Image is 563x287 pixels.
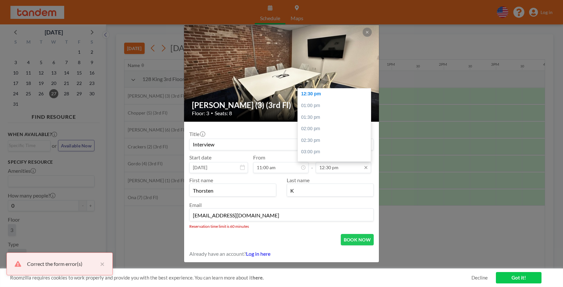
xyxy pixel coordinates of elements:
div: 01:00 pm [298,100,371,112]
span: Roomzilla requires cookies to work properly and provide you with the best experience. You can lea... [10,275,471,281]
label: First name [189,177,213,183]
label: Email [189,202,202,208]
div: 01:30 pm [298,112,371,123]
span: - [311,157,313,171]
a: Got it! [496,272,541,283]
label: Title [189,131,205,137]
input: Last name [287,185,373,196]
div: 02:30 pm [298,135,371,146]
label: From [253,154,265,161]
a: Log in here [246,251,270,257]
div: 03:00 pm [298,146,371,158]
span: Floor: 3 [192,110,209,116]
div: 03:30 pm [298,158,371,170]
a: Decline [471,275,488,281]
li: Reservation time limit is 60 minutes [189,224,374,229]
input: Guest reservation [190,139,373,150]
input: Email [190,210,373,221]
label: Start date [189,154,211,161]
button: BOOK NOW [341,234,374,245]
div: 02:00 pm [298,123,371,135]
div: Correct the form error(s) [27,260,97,268]
span: Seats: 8 [215,110,232,116]
span: • [211,111,213,116]
a: here. [253,275,264,280]
button: close [97,260,105,268]
h2: [PERSON_NAME] (3) (3rd Fl) [192,100,372,110]
div: 12:30 pm [298,88,371,100]
label: Last name [287,177,310,183]
input: First name [190,185,276,196]
span: Already have an account? [189,251,246,257]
